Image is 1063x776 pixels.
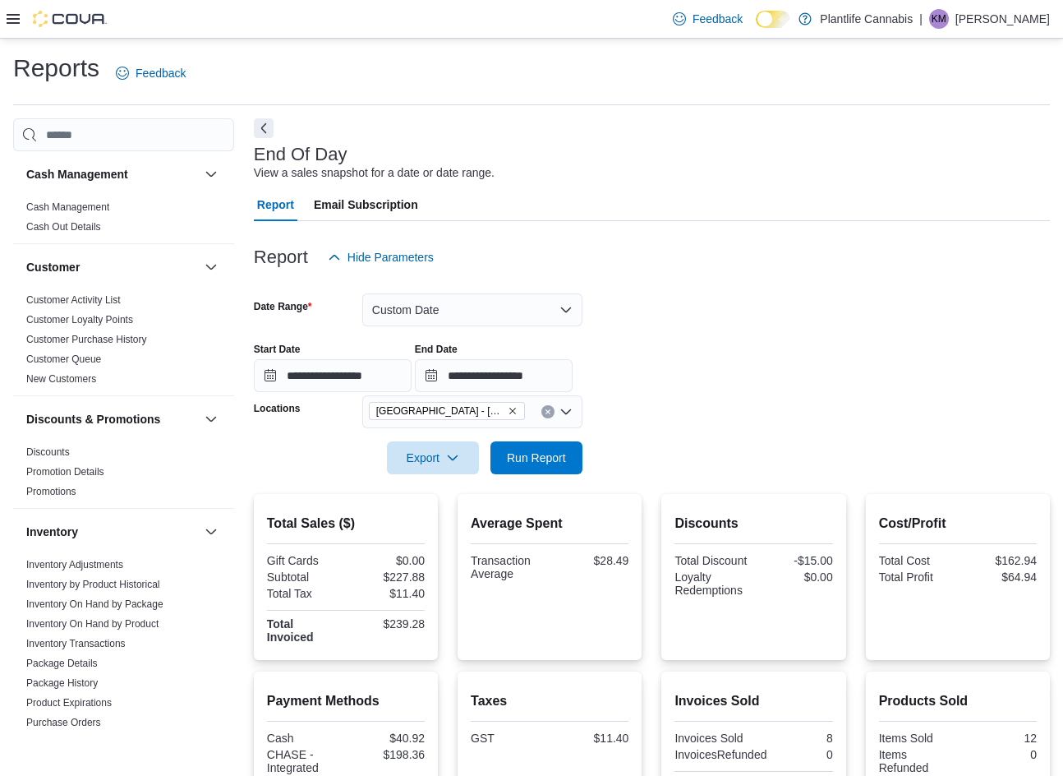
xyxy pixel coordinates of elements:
span: Inventory Adjustments [26,558,123,571]
div: Customer [13,290,234,395]
span: Report [257,188,294,221]
span: Run Report [507,450,566,466]
button: Discounts & Promotions [26,411,198,427]
h3: Report [254,247,308,267]
a: Feedback [666,2,749,35]
button: Customer [201,257,221,277]
div: $64.94 [961,570,1037,584]
button: Next [254,118,274,138]
h3: Inventory [26,524,78,540]
h3: Discounts & Promotions [26,411,160,427]
div: Subtotal [267,570,343,584]
span: Package History [26,677,98,690]
button: Hide Parameters [321,241,440,274]
input: Dark Mode [756,11,790,28]
span: Email Subscription [314,188,418,221]
span: Cash Out Details [26,220,101,233]
button: Remove Edmonton - South Common from selection in this group [508,406,518,416]
span: Edmonton - South Common [369,402,525,420]
div: $0.00 [349,554,425,567]
div: Discounts & Promotions [13,442,234,508]
div: Total Cost [879,554,955,567]
label: Date Range [254,300,312,313]
a: Product Expirations [26,697,112,709]
span: Customer Purchase History [26,333,147,346]
a: Customer Activity List [26,294,121,306]
p: Plantlife Cannabis [820,9,913,29]
div: -$15.00 [757,554,833,567]
label: Start Date [254,343,301,356]
div: Cash [267,732,343,745]
a: Promotion Details [26,466,104,478]
p: [PERSON_NAME] [955,9,1050,29]
a: Inventory On Hand by Product [26,618,159,630]
div: Loyalty Redemptions [674,570,750,597]
button: Export [387,441,479,474]
span: KM [932,9,946,29]
button: Clear input [541,405,555,418]
div: 8 [757,732,833,745]
a: Discounts [26,446,70,458]
a: Purchase Orders [26,717,101,728]
span: Package Details [26,657,98,670]
h3: Cash Management [26,166,128,182]
div: InvoicesRefunded [674,748,766,761]
span: Promotions [26,485,76,498]
div: Kati Michalec [929,9,949,29]
div: Total Profit [879,570,955,584]
div: $227.88 [349,570,425,584]
button: Customer [26,259,198,275]
input: Press the down key to open a popover containing a calendar. [254,359,412,392]
span: Inventory On Hand by Product [26,617,159,630]
img: Cova [33,11,107,27]
h2: Cost/Profit [879,514,1037,533]
div: GST [471,732,546,745]
span: Customer Queue [26,353,101,366]
div: $40.92 [349,732,425,745]
a: Inventory Transactions [26,638,126,649]
h1: Reports [13,52,99,85]
span: Customer Activity List [26,293,121,307]
div: $0.00 [757,570,833,584]
div: Invoices Sold [674,732,750,745]
a: Customer Purchase History [26,334,147,345]
div: Items Sold [879,732,955,745]
a: Package Details [26,658,98,669]
a: Customer Loyalty Points [26,314,133,326]
div: View a sales snapshot for a date or date range. [254,164,495,182]
h3: End Of Day [254,145,347,164]
div: CHASE - Integrated [267,748,343,774]
p: | [919,9,923,29]
div: $11.40 [349,587,425,600]
span: Hide Parameters [347,249,434,266]
span: Feedback [693,11,743,27]
button: Cash Management [201,164,221,184]
h2: Invoices Sold [674,691,832,711]
label: Locations [254,402,301,415]
a: Inventory Adjustments [26,559,123,570]
a: Cash Management [26,201,109,213]
a: Customer Queue [26,353,101,365]
span: Feedback [136,65,186,81]
div: Total Tax [267,587,343,600]
button: Cash Management [26,166,198,182]
button: Inventory [201,522,221,542]
h2: Total Sales ($) [267,514,425,533]
span: Promotion Details [26,465,104,478]
div: $239.28 [349,617,425,630]
span: New Customers [26,372,96,386]
div: $28.49 [553,554,628,567]
h2: Payment Methods [267,691,425,711]
a: Cash Out Details [26,221,101,233]
a: Promotions [26,486,76,497]
span: Product Expirations [26,696,112,709]
span: Customer Loyalty Points [26,313,133,326]
button: Custom Date [362,293,582,326]
span: Inventory On Hand by Package [26,598,163,611]
span: Dark Mode [756,28,757,29]
a: Inventory by Product Historical [26,579,160,590]
button: Run Report [490,441,582,474]
div: 0 [773,748,832,761]
div: Transaction Average [471,554,546,580]
span: Cash Management [26,201,109,214]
